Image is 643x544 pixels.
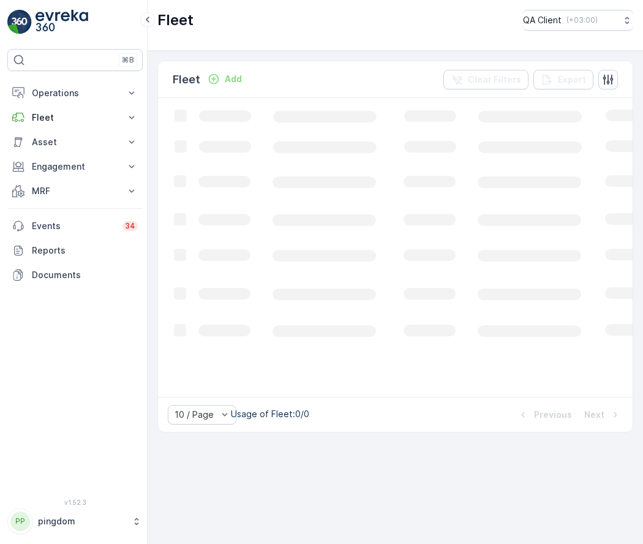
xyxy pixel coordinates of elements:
[36,10,88,34] img: logo_light-DOdMpM7g.png
[203,72,247,86] button: Add
[7,179,143,203] button: MRF
[7,154,143,179] button: Engagement
[7,81,143,105] button: Operations
[443,70,528,89] button: Clear Filters
[584,409,604,421] p: Next
[38,515,126,527] p: pingdom
[533,70,593,89] button: Export
[7,499,143,506] span: v 1.52.3
[10,512,30,531] div: PP
[583,407,623,422] button: Next
[7,238,143,263] a: Reports
[558,74,586,86] p: Export
[468,74,521,86] p: Clear Filters
[7,508,143,534] button: PPpingdom
[225,73,242,85] p: Add
[566,15,598,25] p: ( +03:00 )
[173,71,200,88] p: Fleet
[32,136,118,148] p: Asset
[125,221,135,231] p: 34
[32,269,138,281] p: Documents
[32,244,138,257] p: Reports
[516,407,573,422] button: Previous
[32,87,118,99] p: Operations
[534,409,572,421] p: Previous
[523,10,633,31] button: QA Client(+03:00)
[7,130,143,154] button: Asset
[32,220,115,232] p: Events
[32,111,118,124] p: Fleet
[7,214,143,238] a: Events34
[32,185,118,197] p: MRF
[7,105,143,130] button: Fleet
[231,408,309,420] p: Usage of Fleet : 0/0
[7,10,32,34] img: logo
[122,55,134,65] p: ⌘B
[32,161,118,173] p: Engagement
[523,14,562,26] p: QA Client
[7,263,143,287] a: Documents
[157,10,194,30] p: Fleet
